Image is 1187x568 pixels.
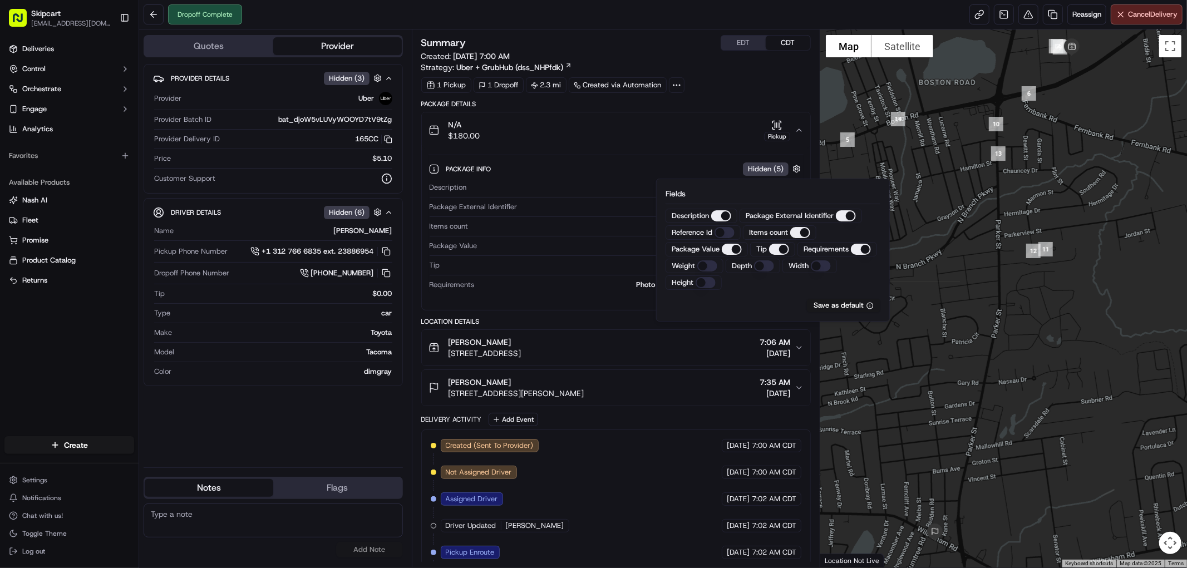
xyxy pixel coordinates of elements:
[154,268,229,278] span: Dropoff Phone Number
[111,189,135,197] span: Pylon
[871,35,933,57] button: Show satellite imagery
[22,275,47,285] span: Returns
[727,494,750,504] span: [DATE]
[823,553,860,567] a: Open this area in Google Maps (opens a new window)
[727,441,750,451] span: [DATE]
[752,467,796,477] span: 7:00 AM CDT
[262,246,374,256] span: +1 312 766 6835 ext. 23886954
[11,162,20,171] div: 📗
[22,161,85,172] span: Knowledge Base
[22,476,47,485] span: Settings
[764,120,790,141] button: Pickup
[356,134,392,144] button: 165CC
[175,308,392,318] div: car
[4,147,134,165] div: Favorites
[1045,34,1068,58] div: 8
[482,241,802,251] div: $180.00
[421,415,482,424] div: Delivery Activity
[449,377,511,388] span: [PERSON_NAME]
[171,208,221,217] span: Driver Details
[373,154,392,164] span: $5.10
[422,330,810,366] button: [PERSON_NAME][STREET_ADDRESS]7:06 AM[DATE]
[727,467,750,477] span: [DATE]
[823,553,860,567] img: Google
[31,19,111,28] button: [EMAIL_ADDRESS][DOMAIN_NAME]
[154,347,174,357] span: Model
[9,195,130,205] a: Nash AI
[746,211,834,221] label: Package External Identifier
[64,439,88,451] span: Create
[4,472,134,488] button: Settings
[766,36,810,50] button: CDT
[752,494,796,504] span: 7:02 AM CDT
[474,77,524,93] div: 1 Dropoff
[522,202,802,212] div: 5203382_300901257251187727
[449,348,521,359] span: [STREET_ADDRESS]
[672,211,709,221] label: Description
[749,228,788,238] label: Items count
[764,132,790,141] div: Pickup
[760,337,790,348] span: 7:06 AM
[4,544,134,559] button: Log out
[984,112,1008,136] div: 10
[987,142,1010,165] div: 13
[4,80,134,98] button: Orchestrate
[1128,9,1178,19] span: Cancel Delivery
[752,521,796,531] span: 7:02 AM CDT
[4,490,134,506] button: Notifications
[273,37,402,55] button: Provider
[9,255,130,265] a: Product Catalog
[154,308,170,318] span: Type
[154,115,211,125] span: Provider Batch ID
[421,62,572,73] div: Strategy:
[489,413,538,426] button: Add Event
[153,69,393,87] button: Provider DetailsHidden (3)
[430,280,475,290] span: Requirements
[153,203,393,221] button: Driver DetailsHidden (6)
[154,246,228,256] span: Pickup Phone Number
[324,205,385,219] button: Hidden (6)
[1022,239,1045,263] div: 12
[430,182,467,192] span: Description
[457,62,572,73] a: Uber + GrubHub (dss_NHPfdk)
[78,188,135,197] a: Powered byPylon
[672,278,693,288] label: Height
[154,174,215,184] span: Customer Support
[169,289,392,299] div: $0.00
[300,267,392,279] a: [PHONE_NUMBER]
[506,521,564,531] span: [PERSON_NAME]
[4,211,134,229] button: Fleet
[421,317,811,326] div: Location Details
[804,244,849,254] label: Requirements
[189,110,203,123] button: Start new chat
[430,221,469,231] span: Items count
[721,36,766,50] button: EDT
[473,221,802,231] div: 1
[526,77,567,93] div: 2.3 mi
[743,162,804,176] button: Hidden (5)
[421,100,811,108] div: Package Details
[752,441,796,451] span: 7:00 AM CDT
[250,245,392,258] a: +1 312 766 6835 ext. 23886954
[672,244,720,254] label: Package Value
[449,130,480,141] span: $180.00
[329,208,365,218] span: Hidden ( 6 )
[11,45,203,62] p: Welcome 👋
[748,164,784,174] span: Hidden ( 5 )
[22,547,45,556] span: Log out
[430,202,518,212] span: Package External Identifier
[7,157,90,177] a: 📗Knowledge Base
[154,226,174,236] span: Name
[4,436,134,454] button: Create
[760,377,790,388] span: 7:35 AM
[4,231,134,249] button: Promise
[760,348,790,359] span: [DATE]
[421,51,510,62] span: Created:
[90,157,183,177] a: 💻API Documentation
[4,191,134,209] button: Nash AI
[311,268,374,278] span: [PHONE_NUMBER]
[732,261,752,271] label: Depth
[569,77,667,93] a: Created via Automation
[752,547,796,557] span: 7:02 AM CDT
